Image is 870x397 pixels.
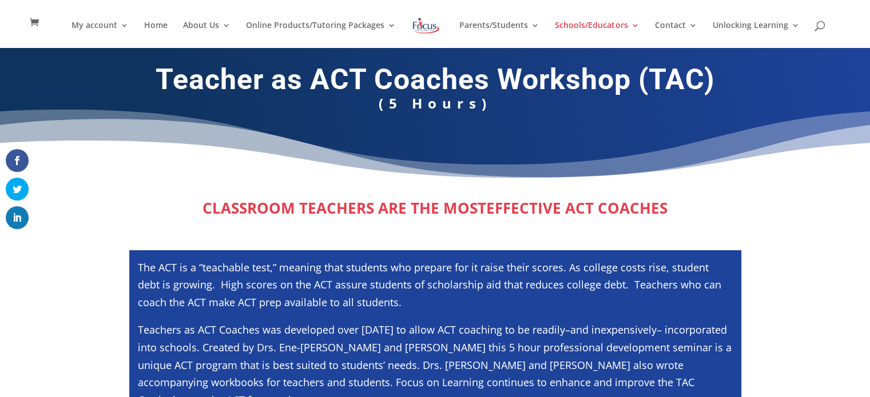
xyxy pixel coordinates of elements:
[411,15,441,36] img: Focus on Learning
[144,21,168,48] a: Home
[654,21,697,48] a: Contact
[202,198,486,218] strong: CLASSROOM TEACHERS ARE THE MOST
[555,21,639,48] a: Schools/Educators
[71,21,129,48] a: My account
[486,198,668,218] strong: EFFECTIVE ACT COACHES
[183,21,231,48] a: About Us
[126,102,744,119] p: (5 Hours)
[246,21,396,48] a: Online Products/Tutoring Packages
[459,21,539,48] a: Parents/Students
[712,21,799,48] a: Unlocking Learning
[126,62,744,102] h1: Teacher as ACT Coaches Workshop (TAC)
[138,259,733,322] p: The ACT is a “teachable test,” meaning that students who prepare for it raise their scores. As co...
